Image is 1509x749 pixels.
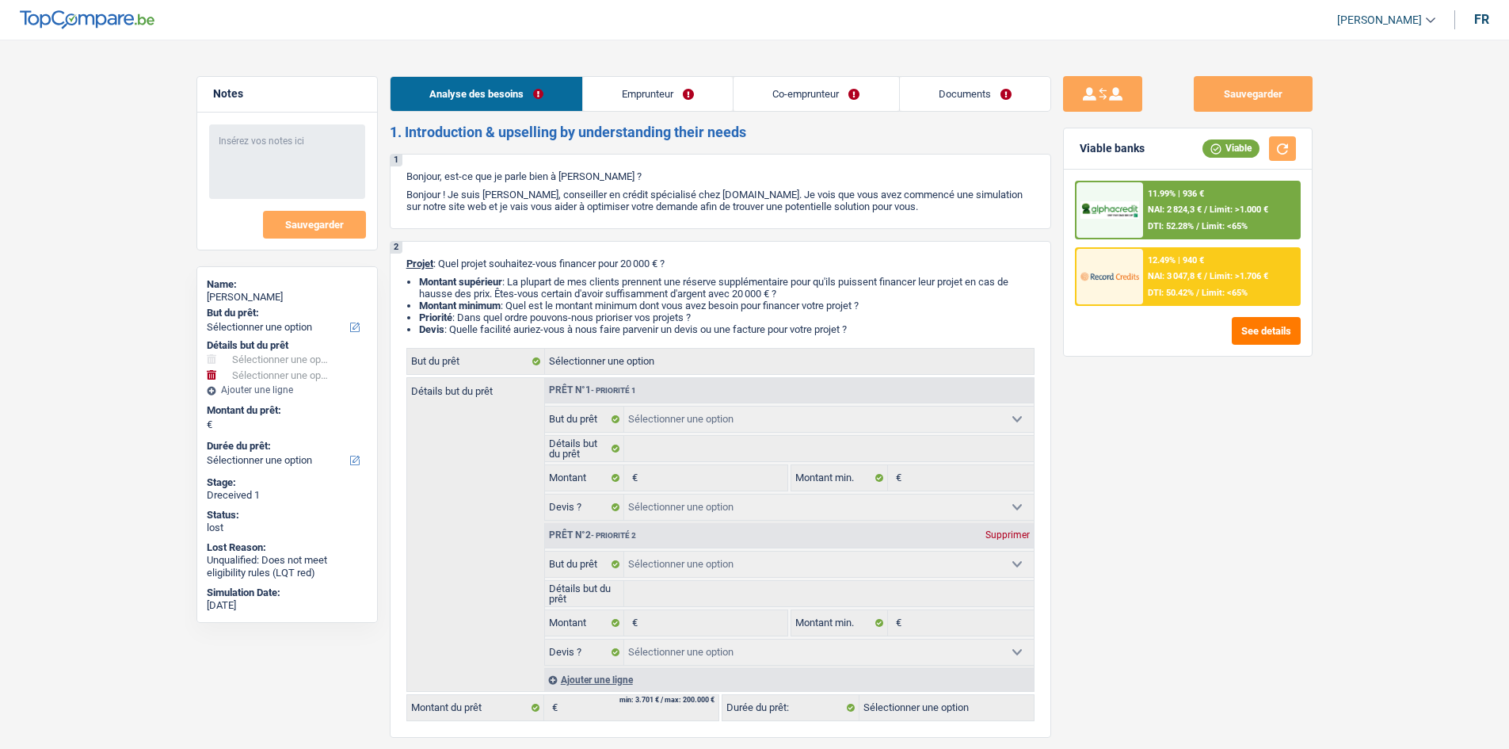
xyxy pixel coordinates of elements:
label: But du prêt: [207,307,364,319]
div: Simulation Date: [207,587,368,599]
div: [PERSON_NAME] [207,291,368,304]
span: Devis [419,323,444,335]
span: Limit: <65% [1202,221,1248,231]
div: Détails but du prêt [207,339,368,352]
a: Emprunteur [583,77,733,111]
div: Stage: [207,476,368,489]
label: But du prêt [545,407,625,432]
p: : Quel projet souhaitez-vous financer pour 20 000 € ? [406,258,1035,269]
div: fr [1474,12,1489,27]
span: DTI: 52.28% [1148,221,1194,231]
div: 1 [391,155,402,166]
span: / [1196,221,1199,231]
label: Devis ? [545,495,625,520]
div: Dreceived 1 [207,489,368,502]
div: 11.99% | 936 € [1148,189,1204,199]
div: Name: [207,278,368,291]
span: / [1196,288,1199,298]
span: € [888,465,905,491]
li: : Dans quel ordre pouvons-nous prioriser vos projets ? [419,311,1035,323]
label: Détails but du prêt [407,378,544,396]
span: Limit: >1.000 € [1210,204,1268,215]
span: Projet [406,258,433,269]
label: Durée du prêt: [207,440,364,453]
div: Viable [1202,139,1259,157]
img: TopCompare Logo [20,10,154,29]
div: [DATE] [207,599,368,612]
div: 12.49% | 940 € [1148,255,1204,266]
label: But du prêt [407,349,545,374]
div: Prêt n°2 [545,530,640,541]
span: NAI: 3 047,8 € [1148,271,1202,281]
span: Limit: <65% [1202,288,1248,298]
span: Sauvegarder [285,220,344,230]
div: Prêt n°1 [545,385,640,396]
span: - Priorité 2 [591,531,636,540]
img: AlphaCredit [1080,201,1139,220]
h5: Notes [213,87,361,101]
label: Montant min. [791,465,888,491]
button: See details [1232,317,1301,345]
button: Sauvegarder [1194,76,1313,112]
label: Durée du prêt: [722,695,859,720]
p: Bonjour ! Je suis [PERSON_NAME], conseiller en crédit spécialisé chez [DOMAIN_NAME]. Je vois que ... [406,189,1035,212]
a: Co-emprunteur [734,77,898,111]
div: Status: [207,509,368,522]
div: Unqualified: Does not meet eligibility rules (LQT red) [207,554,368,579]
label: Montant min. [791,610,888,636]
span: € [544,695,562,720]
div: lost [207,522,368,534]
li: : Quel est le montant minimum dont vous avez besoin pour financer votre projet ? [419,300,1035,311]
span: / [1204,204,1207,215]
span: € [207,418,212,431]
p: Bonjour, est-ce que je parle bien à [PERSON_NAME] ? [406,170,1035,182]
span: NAI: 2 824,3 € [1148,204,1202,215]
h2: 1. Introduction & upselling by understanding their needs [390,124,1051,141]
li: : La plupart de mes clients prennent une réserve supplémentaire pour qu'ils puissent financer leu... [419,276,1035,300]
div: Ajouter une ligne [207,384,368,396]
div: Lost Reason: [207,541,368,554]
div: 2 [391,242,402,254]
img: Record Credits [1080,262,1139,291]
span: € [888,610,905,636]
strong: Montant minimum [419,300,501,311]
label: Détails but du prêt [545,581,625,606]
label: Montant [545,610,625,636]
span: DTI: 50.42% [1148,288,1194,298]
label: Montant [545,465,625,491]
div: Supprimer [981,530,1034,540]
a: Analyse des besoins [391,77,582,111]
li: : Quelle facilité auriez-vous à nous faire parvenir un devis ou une facture pour votre projet ? [419,323,1035,335]
button: Sauvegarder [263,211,366,239]
a: [PERSON_NAME] [1324,7,1435,33]
span: - Priorité 1 [591,386,636,395]
label: But du prêt [545,552,625,577]
strong: Priorité [419,311,452,323]
span: Limit: >1.706 € [1210,271,1268,281]
label: Détails but du prêt [545,436,625,461]
label: Devis ? [545,640,625,665]
div: Viable banks [1080,142,1145,155]
a: Documents [900,77,1050,111]
label: Montant du prêt: [207,404,364,417]
span: € [624,465,642,491]
label: Montant du prêt [407,695,544,720]
strong: Montant supérieur [419,276,502,288]
span: / [1204,271,1207,281]
span: € [624,610,642,636]
div: Ajouter une ligne [544,668,1034,691]
div: min: 3.701 € / max: 200.000 € [619,697,714,704]
span: [PERSON_NAME] [1337,13,1422,27]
